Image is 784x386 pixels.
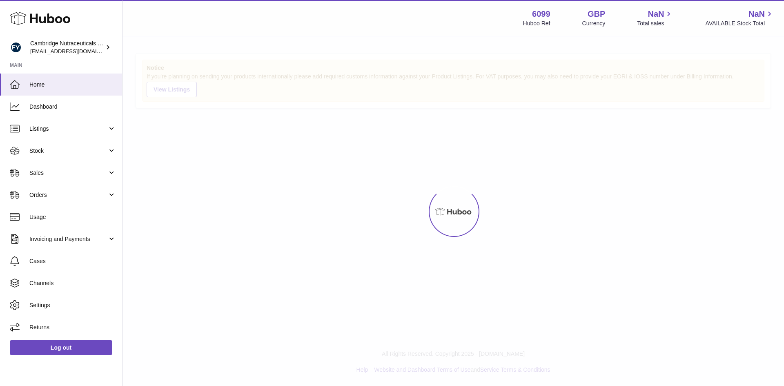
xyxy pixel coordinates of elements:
span: Dashboard [29,103,116,111]
span: AVAILABLE Stock Total [705,20,774,27]
span: NaN [648,9,664,20]
span: Cases [29,257,116,265]
span: Usage [29,213,116,221]
strong: GBP [588,9,605,20]
a: NaN Total sales [637,9,673,27]
img: huboo@camnutra.com [10,41,22,54]
span: NaN [748,9,765,20]
div: Cambridge Nutraceuticals Ltd [30,40,104,55]
span: Listings [29,125,107,133]
span: Returns [29,324,116,331]
strong: 6099 [532,9,550,20]
span: [EMAIL_ADDRESS][DOMAIN_NAME] [30,48,120,54]
span: Total sales [637,20,673,27]
span: Invoicing and Payments [29,235,107,243]
a: Log out [10,340,112,355]
span: Stock [29,147,107,155]
span: Settings [29,301,116,309]
span: Orders [29,191,107,199]
div: Currency [582,20,606,27]
div: Huboo Ref [523,20,550,27]
span: Channels [29,279,116,287]
span: Sales [29,169,107,177]
span: Home [29,81,116,89]
a: NaN AVAILABLE Stock Total [705,9,774,27]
